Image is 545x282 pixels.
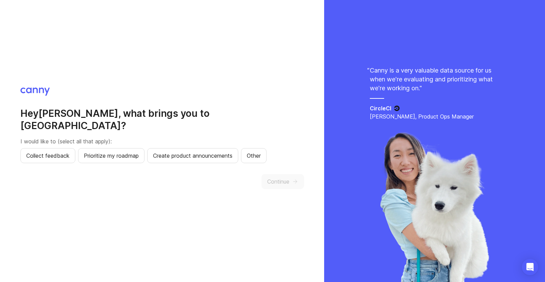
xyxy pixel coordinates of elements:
[522,259,538,275] div: Open Intercom Messenger
[241,148,267,163] button: Other
[20,137,304,145] p: I would like to (select all that apply):
[78,148,145,163] button: Prioritize my roadmap
[20,107,304,132] h2: Hey [PERSON_NAME] , what brings you to [GEOGRAPHIC_DATA]?
[26,152,70,160] span: Collect feedback
[370,66,499,93] p: Canny is a very valuable data source for us when we're evaluating and prioritizing what we're wor...
[370,112,499,121] p: [PERSON_NAME], Product Ops Manager
[267,177,289,186] span: Continue
[147,148,238,163] button: Create product announcements
[20,148,75,163] button: Collect feedback
[153,152,232,160] span: Create product announcements
[261,174,304,189] button: Continue
[20,88,50,96] img: Canny logo
[370,104,391,112] h5: CircleCI
[394,106,400,111] img: CircleCI logo
[84,152,139,160] span: Prioritize my roadmap
[379,132,490,282] img: liya-429d2be8cea6414bfc71c507a98abbfa.webp
[247,152,261,160] span: Other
